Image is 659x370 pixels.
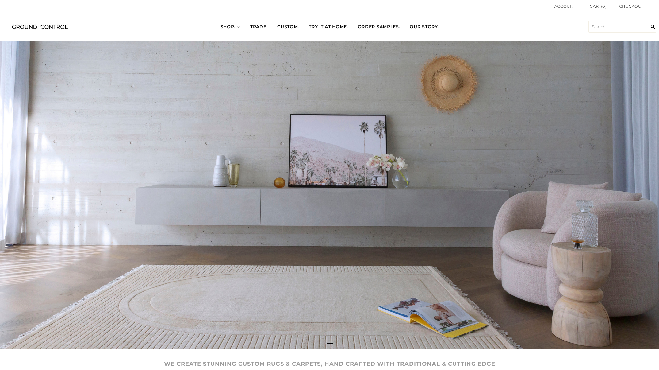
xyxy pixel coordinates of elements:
[590,3,607,10] a: Cart(0)
[353,18,405,36] a: ORDER SAMPLES.
[220,24,236,30] span: SHOP.
[277,24,299,30] span: CUSTOM.
[304,18,353,36] a: TRY IT AT HOME.
[410,24,439,30] span: OUR STORY.
[358,24,400,30] span: ORDER SAMPLES.
[554,4,576,9] a: Account
[309,24,348,30] span: TRY IT AT HOME.
[250,24,267,30] span: TRADE.
[327,343,333,344] button: Page 1
[588,21,656,33] input: Search
[405,18,443,36] a: OUR STORY.
[590,4,601,9] span: Cart
[216,18,246,36] a: SHOP.
[647,13,659,41] input: Search
[272,18,304,36] a: CUSTOM.
[602,4,605,9] span: 0
[245,18,272,36] a: TRADE.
